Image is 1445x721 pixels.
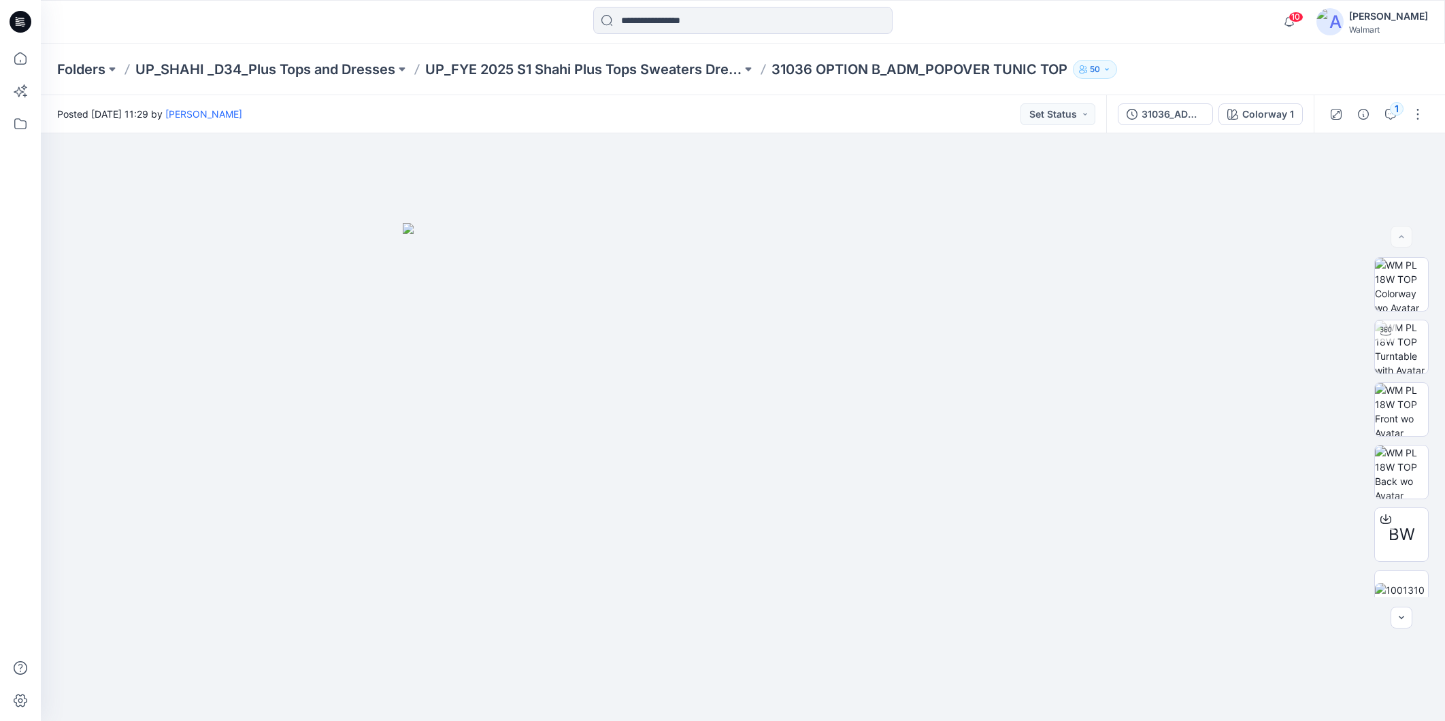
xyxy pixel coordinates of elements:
[1316,8,1344,35] img: avatar
[1118,103,1213,125] button: 31036_ADM_POPOVER TUNIC TOP OPTION B
[1289,12,1303,22] span: 10
[1218,103,1303,125] button: Colorway 1
[1380,103,1401,125] button: 1
[1349,24,1428,35] div: Walmart
[1073,60,1117,79] button: 50
[403,223,1083,721] img: eyJhbGciOiJIUzI1NiIsImtpZCI6IjAiLCJzbHQiOiJzZXMiLCJ0eXAiOiJKV1QifQ.eyJkYXRhIjp7InR5cGUiOiJzdG9yYW...
[1375,320,1428,373] img: WM PL 18W TOP Turntable with Avatar
[1349,8,1428,24] div: [PERSON_NAME]
[1375,258,1428,311] img: WM PL 18W TOP Colorway wo Avatar
[1375,583,1428,611] img: 100131036opt
[1090,62,1100,77] p: 50
[1242,107,1294,122] div: Colorway 1
[1352,103,1374,125] button: Details
[771,60,1067,79] p: 31036 OPTION B_ADM_POPOVER TUNIC TOP
[165,108,242,120] a: [PERSON_NAME]
[135,60,395,79] a: UP_SHAHI _D34_Plus Tops and Dresses
[1142,107,1204,122] div: 31036_ADM_POPOVER TUNIC TOP OPTION B
[1375,383,1428,436] img: WM PL 18W TOP Front wo Avatar
[57,60,105,79] a: Folders
[1390,102,1404,116] div: 1
[1389,522,1415,547] span: BW
[1375,446,1428,499] img: WM PL 18W TOP Back wo Avatar
[57,107,242,121] span: Posted [DATE] 11:29 by
[425,60,742,79] a: UP_FYE 2025 S1 Shahi Plus Tops Sweaters Dresses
